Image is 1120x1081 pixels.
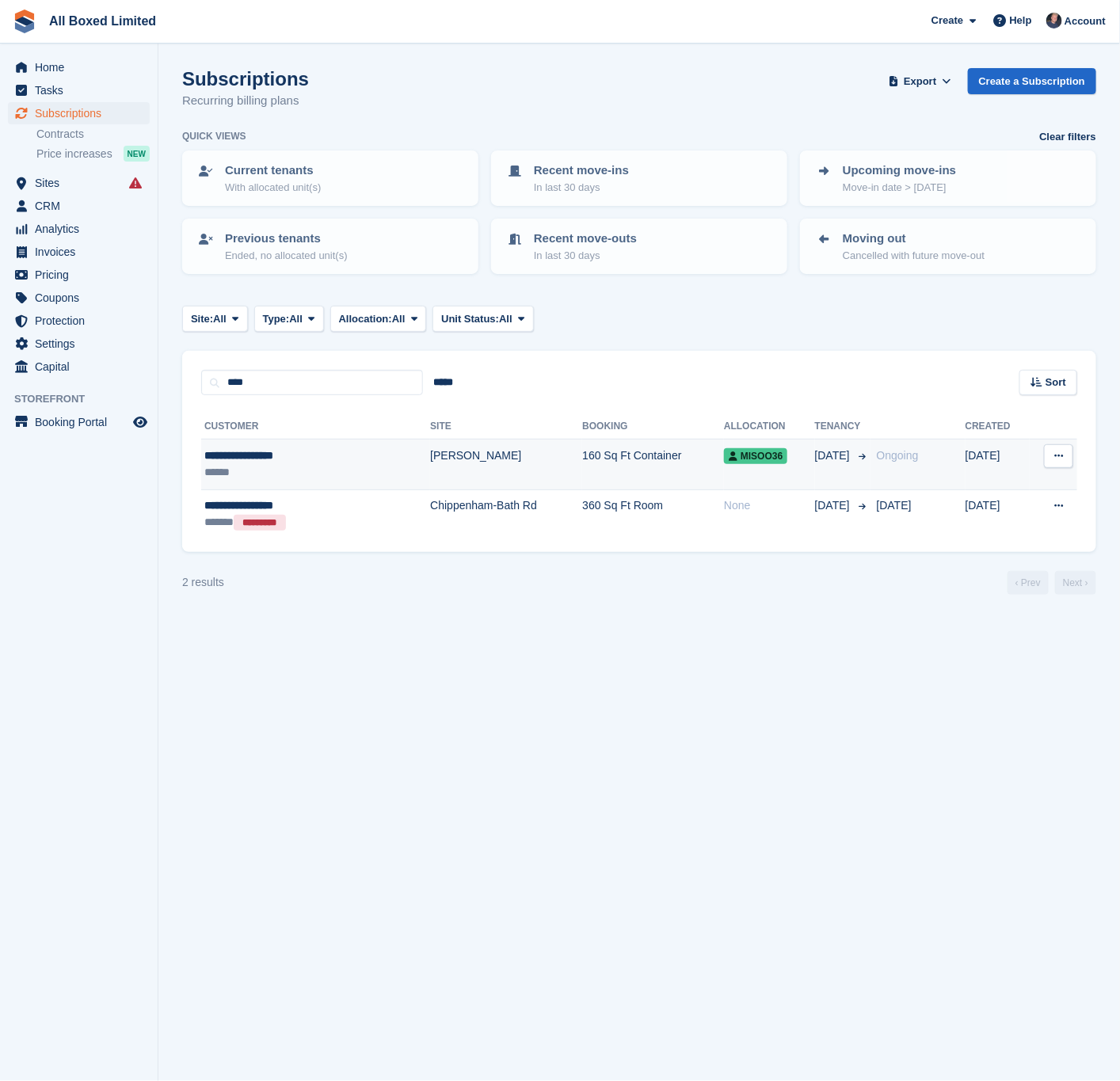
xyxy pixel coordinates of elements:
[35,411,130,433] span: Booking Portal
[13,10,36,33] img: stora-icon-8386f47178a22dfd0bd8f6a31ec36ba5ce8667c1dd55bd0f319d3a0aa187defe.svg
[182,92,309,110] p: Recurring billing plans
[330,306,427,332] button: Allocation: All
[1039,129,1096,145] a: Clear filters
[35,102,130,124] span: Subscriptions
[182,68,309,89] h1: Subscriptions
[35,264,130,286] span: Pricing
[968,68,1096,94] a: Create a Subscription
[843,230,985,248] p: Moving out
[14,391,158,407] span: Storefront
[8,195,150,217] a: menu
[8,310,150,332] a: menu
[724,414,815,440] th: Allocation
[129,177,142,189] i: Smart entry sync failures have occurred
[441,311,499,327] span: Unit Status:
[124,146,150,162] div: NEW
[35,79,130,101] span: Tasks
[966,489,1030,539] td: [DATE]
[35,172,130,194] span: Sites
[182,306,248,332] button: Site: All
[182,574,224,591] div: 2 results
[191,311,213,327] span: Site:
[8,241,150,263] a: menu
[499,311,512,327] span: All
[802,220,1095,272] a: Moving out Cancelled with future move-out
[534,180,629,196] p: In last 30 days
[8,333,150,355] a: menu
[392,311,406,327] span: All
[35,333,130,355] span: Settings
[131,413,150,432] a: Preview store
[430,414,582,440] th: Site
[432,306,533,332] button: Unit Status: All
[430,440,582,489] td: [PERSON_NAME]
[225,180,321,196] p: With allocated unit(s)
[815,447,853,464] span: [DATE]
[254,306,324,332] button: Type: All
[904,74,936,89] span: Export
[263,311,290,327] span: Type:
[36,145,150,162] a: Price increases NEW
[1065,13,1106,29] span: Account
[1010,13,1032,29] span: Help
[966,414,1030,440] th: Created
[724,497,815,514] div: None
[877,499,912,512] span: [DATE]
[43,8,162,34] a: All Boxed Limited
[35,287,130,309] span: Coupons
[8,56,150,78] a: menu
[886,68,955,94] button: Export
[8,411,150,433] a: menu
[493,220,786,272] a: Recent move-outs In last 30 days
[182,129,246,143] h6: Quick views
[582,414,724,440] th: Booking
[36,147,112,162] span: Price increases
[35,218,130,240] span: Analytics
[35,356,130,378] span: Capital
[966,440,1030,489] td: [DATE]
[184,220,477,272] a: Previous tenants Ended, no allocated unit(s)
[724,448,787,464] span: MISOO36
[1055,571,1096,595] a: Next
[225,230,348,248] p: Previous tenants
[815,414,870,440] th: Tenancy
[877,449,919,462] span: Ongoing
[35,241,130,263] span: Invoices
[843,248,985,264] p: Cancelled with future move-out
[1046,375,1066,390] span: Sort
[534,162,629,180] p: Recent move-ins
[35,195,130,217] span: CRM
[35,56,130,78] span: Home
[493,152,786,204] a: Recent move-ins In last 30 days
[289,311,303,327] span: All
[8,264,150,286] a: menu
[35,310,130,332] span: Protection
[582,440,724,489] td: 160 Sq Ft Container
[1046,13,1062,29] img: Dan Goss
[225,248,348,264] p: Ended, no allocated unit(s)
[582,489,724,539] td: 360 Sq Ft Room
[534,248,637,264] p: In last 30 days
[843,162,956,180] p: Upcoming move-ins
[815,497,853,514] span: [DATE]
[8,218,150,240] a: menu
[201,414,430,440] th: Customer
[1008,571,1049,595] a: Previous
[430,489,582,539] td: Chippenham-Bath Rd
[534,230,637,248] p: Recent move-outs
[8,356,150,378] a: menu
[8,287,150,309] a: menu
[931,13,963,29] span: Create
[339,311,392,327] span: Allocation:
[36,127,150,142] a: Contracts
[843,180,956,196] p: Move-in date > [DATE]
[213,311,227,327] span: All
[8,172,150,194] a: menu
[8,102,150,124] a: menu
[225,162,321,180] p: Current tenants
[802,152,1095,204] a: Upcoming move-ins Move-in date > [DATE]
[184,152,477,204] a: Current tenants With allocated unit(s)
[1004,571,1099,595] nav: Page
[8,79,150,101] a: menu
